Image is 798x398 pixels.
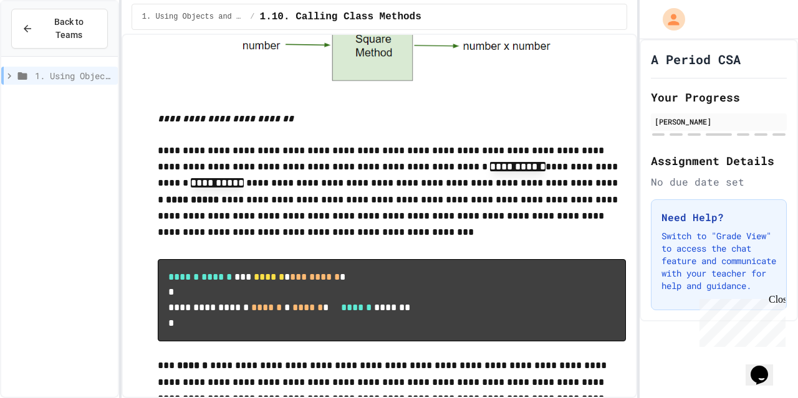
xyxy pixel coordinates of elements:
h2: Assignment Details [651,152,787,169]
h1: A Period CSA [651,50,741,68]
h2: Your Progress [651,88,787,106]
span: / [250,12,254,22]
iframe: chat widget [746,348,786,386]
p: Switch to "Grade View" to access the chat feature and communicate with your teacher for help and ... [661,230,776,292]
span: 1.10. Calling Class Methods [260,9,421,24]
div: Chat with us now!Close [5,5,86,79]
div: My Account [650,5,688,34]
h3: Need Help? [661,210,776,225]
span: 1. Using Objects and Methods [142,12,246,22]
span: 1. Using Objects and Methods [35,69,113,82]
div: [PERSON_NAME] [655,116,783,127]
div: No due date set [651,174,787,189]
button: Back to Teams [11,9,108,49]
iframe: chat widget [695,294,786,347]
span: Back to Teams [41,16,97,42]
